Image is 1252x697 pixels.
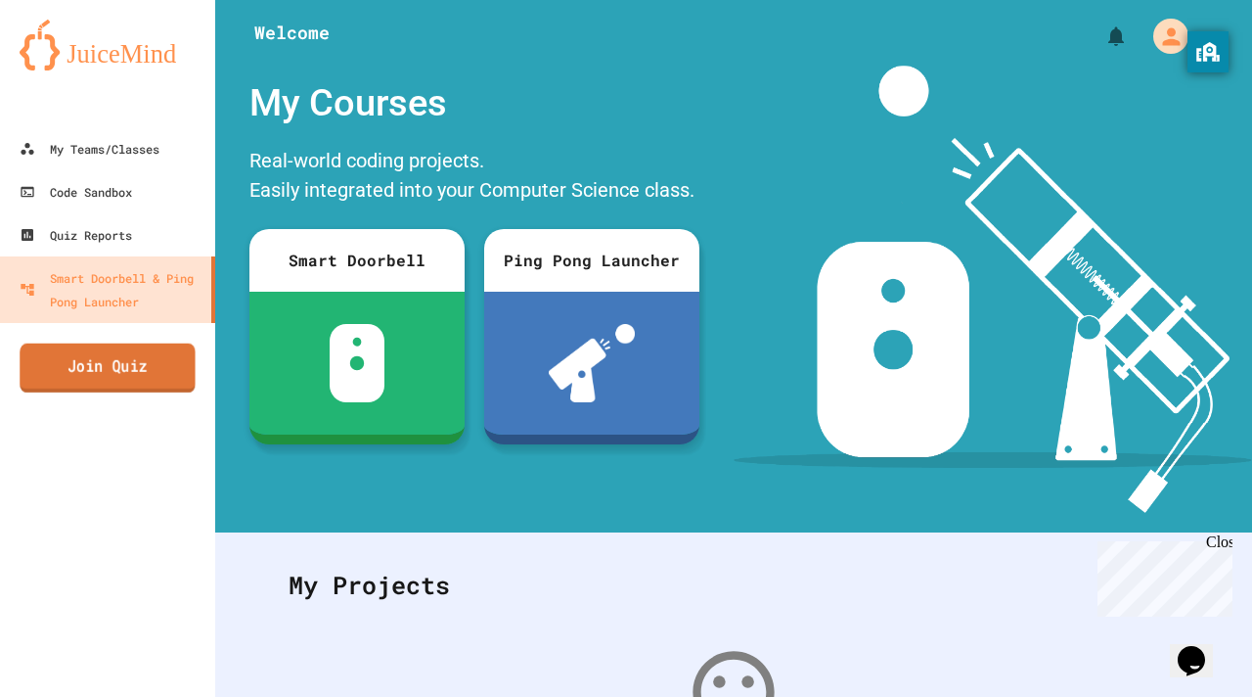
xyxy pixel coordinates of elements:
[20,266,203,313] div: Smart Doorbell & Ping Pong Launcher
[484,229,699,292] div: Ping Pong Launcher
[269,547,1198,624] div: My Projects
[734,66,1252,513] img: banner-image-my-projects.png
[20,223,132,247] div: Quiz Reports
[1068,20,1133,53] div: My Notifications
[1090,534,1232,617] iframe: chat widget
[20,20,196,70] img: logo-orange.svg
[1187,31,1229,72] button: privacy banner
[1170,619,1232,677] iframe: chat widget
[549,324,636,402] img: ppl-with-ball.png
[240,66,709,141] div: My Courses
[249,229,465,292] div: Smart Doorbell
[20,137,159,161] div: My Teams/Classes
[1133,14,1193,59] div: My Account
[240,141,709,214] div: Real-world coding projects. Easily integrated into your Computer Science class.
[20,180,132,204] div: Code Sandbox
[8,8,135,124] div: Chat with us now!Close
[20,344,195,393] a: Join Quiz
[330,324,385,402] img: sdb-white.svg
